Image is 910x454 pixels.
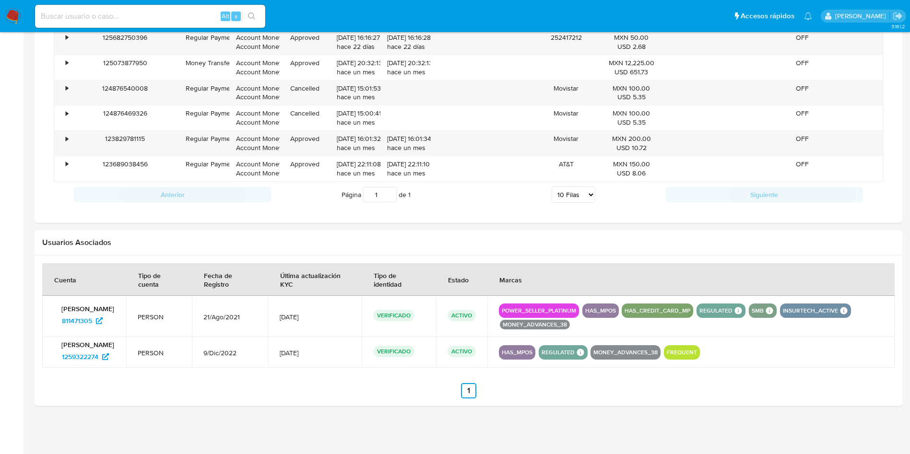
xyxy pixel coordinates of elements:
p: rogelio.meanachavez@mercadolibre.com.mx [835,12,889,21]
a: Notificaciones [804,12,812,20]
span: s [235,12,237,21]
h2: Usuarios Asociados [42,238,895,247]
span: 3.161.2 [891,23,905,30]
button: search-icon [242,10,261,23]
span: Alt [222,12,229,21]
span: Accesos rápidos [741,11,794,21]
a: Salir [893,11,903,21]
input: Buscar usuario o caso... [35,10,265,23]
